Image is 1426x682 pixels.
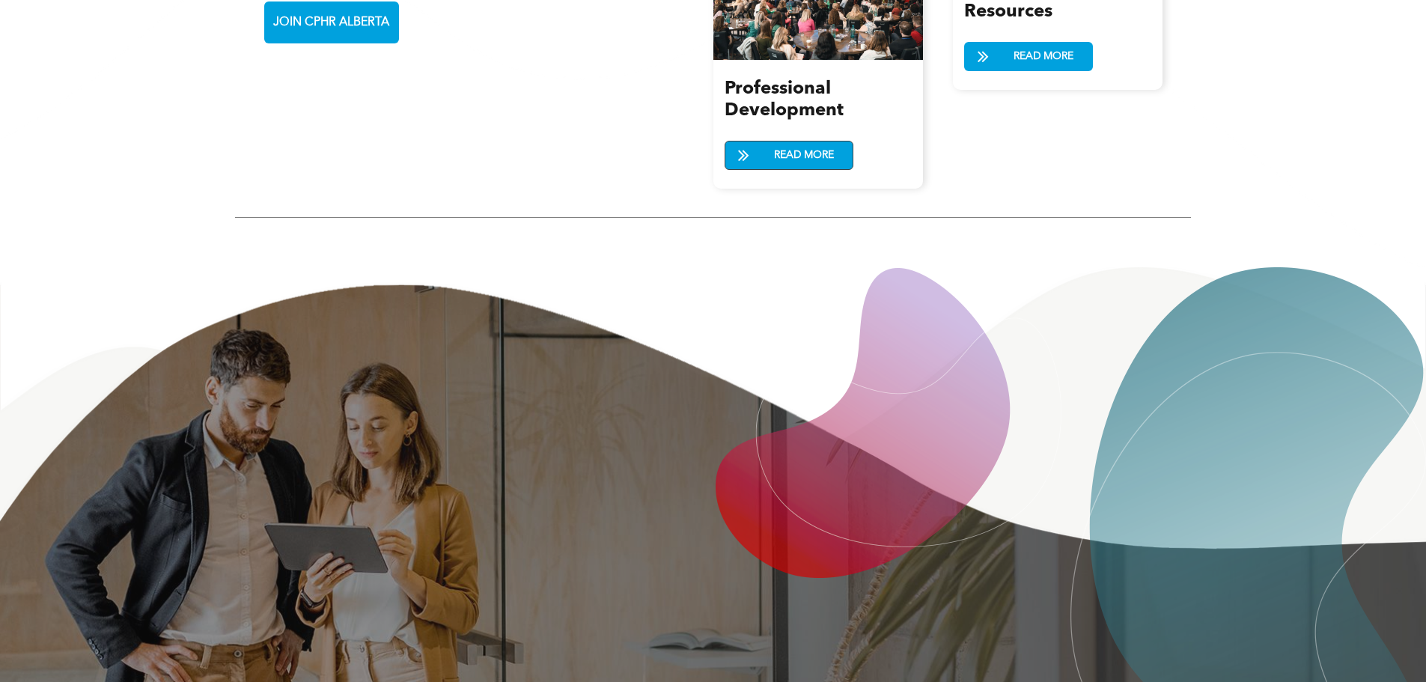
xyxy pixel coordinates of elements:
[268,8,394,37] span: JOIN CPHR ALBERTA
[964,42,1093,71] a: READ MORE
[964,3,1052,21] span: Resources
[1008,43,1079,70] span: READ MORE
[264,1,399,43] a: JOIN CPHR ALBERTA
[769,141,839,169] span: READ MORE
[725,141,853,170] a: READ MORE
[725,80,844,120] span: Professional Development
[711,267,1070,578] img: A pink and purple abstract shape on a white background.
